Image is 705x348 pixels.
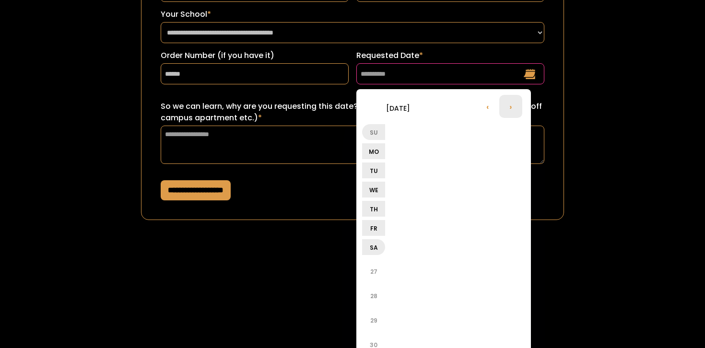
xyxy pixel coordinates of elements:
li: Fr [362,220,385,236]
li: [DATE] [362,96,434,119]
label: Your School [161,9,544,20]
li: Mo [362,143,385,159]
li: 28 [362,284,385,307]
label: Requested Date [356,50,544,61]
li: We [362,182,385,197]
li: Th [362,201,385,217]
li: 27 [362,260,385,283]
li: Su [362,124,385,140]
li: Sa [362,239,385,255]
li: ‹ [476,95,499,118]
label: So we can learn, why are you requesting this date? (ex: sorority recruitment, lease turn over for... [161,101,544,124]
li: › [499,95,522,118]
li: Tu [362,162,385,178]
label: Order Number (if you have it) [161,50,349,61]
li: 29 [362,309,385,332]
